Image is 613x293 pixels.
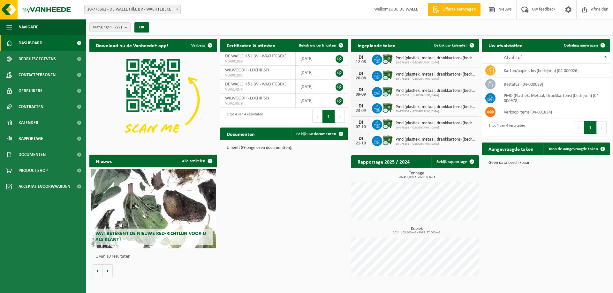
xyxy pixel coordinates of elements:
[227,146,342,150] p: U heeft 89 ongelezen document(en).
[396,137,476,142] span: Pmd (plastiek, metaal, drankkartons) (bedrijven)
[220,39,282,51] h2: Certificaten & attesten
[312,110,322,123] button: Previous
[429,39,478,52] a: Bekijk uw kalender
[574,121,584,134] button: Previous
[19,83,42,99] span: Gebruikers
[382,86,393,97] img: WB-1100-CU
[177,155,216,167] a: Alle artikelen
[354,125,367,129] div: 07-10
[19,35,42,51] span: Dashboard
[396,93,476,97] span: 10-776251 - [GEOGRAPHIC_DATA]
[488,161,603,165] p: Geen data beschikbaar.
[19,19,38,35] span: Navigatie
[85,5,180,14] span: 10-775662 - DE WAELE H&L BV - WACHTEBEKE
[103,264,113,277] button: Volgende
[19,147,46,163] span: Documenten
[354,71,367,76] div: DI
[95,231,206,242] span: Wat betekent de nieuwe RED-richtlijn voor u als klant?
[354,176,479,179] span: 2024: 0,090 t - 2025: 0,345 t
[499,105,610,119] td: verkoop items (04-001834)
[113,25,122,29] count: (2/2)
[354,60,367,64] div: 12-08
[93,23,122,32] span: Vestigingen
[354,171,479,179] h3: Tonnage
[294,39,347,52] a: Bekijk uw certificaten
[396,126,476,130] span: 10-776251 - [GEOGRAPHIC_DATA]
[485,121,525,135] div: 1 tot 4 van 4 resultaten
[354,231,479,234] span: 2024: 105,600 m3 - 2025: 77,000 m3
[89,22,131,32] button: Vestigingen(2/2)
[396,121,476,126] span: Pmd (plastiek, metaal, drankkartons) (bedrijven)
[564,43,598,48] span: Ophaling aanvragen
[225,96,269,101] span: WILWOODII - LOCHRISTI
[382,70,393,81] img: WB-1100-CU
[19,179,70,194] span: Acceptatievoorwaarden
[19,99,43,115] span: Contracten
[382,135,393,146] img: WB-1100-CU
[223,109,263,123] div: 1 tot 4 van 4 resultaten
[389,7,418,12] strong: LODE DE WAELE
[91,169,216,248] a: Wat betekent de nieuwe RED-richtlijn voor u als klant?
[396,56,476,61] span: Pmd (plastiek, metaal, drankkartons) (bedrijven)
[354,136,367,141] div: DI
[354,87,367,92] div: DI
[354,55,367,60] div: DI
[96,254,214,259] p: 1 van 10 resultaten
[299,43,336,48] span: Bekijk uw certificaten
[441,6,477,13] span: Offerte aanvragen
[354,109,367,113] div: 23-09
[499,91,610,105] td: PMD (Plastiek, Metaal, Drankkartons) (bedrijven) (04-000978)
[225,68,269,73] span: WILWOODII - LOCHRISTI
[482,143,540,155] h2: Aangevraagde taken
[504,55,522,60] span: Afvalstof
[382,102,393,113] img: WB-1100-CU
[191,43,205,48] span: Verberg
[225,59,291,64] span: VLA901960
[335,110,345,123] button: Next
[225,87,291,92] span: VLA614078
[396,61,476,65] span: 10-776251 - [GEOGRAPHIC_DATA]
[431,155,478,168] a: Bekijk rapportage
[322,110,335,123] button: 1
[291,128,347,140] a: Bekijk uw documenten
[354,227,479,234] h3: Kubiek
[396,110,476,114] span: 10-776251 - [GEOGRAPHIC_DATA]
[354,76,367,81] div: 26-08
[597,121,607,134] button: Next
[351,39,402,51] h2: Ingeplande taken
[225,101,291,106] span: VLA614079
[396,142,476,146] span: 10-776251 - [GEOGRAPHIC_DATA]
[396,88,476,93] span: Pmd (plastiek, metaal, drankkartons) (bedrijven)
[89,39,175,51] h2: Download nu de Vanheede+ app!
[354,92,367,97] div: 09-09
[19,115,38,131] span: Kalender
[225,54,287,59] span: DE WAELE H&L BV - WACHTEBEKE
[499,77,610,91] td: restafval (04-000029)
[396,77,476,81] span: 10-776251 - [GEOGRAPHIC_DATA]
[89,155,118,167] h2: Nieuws
[296,94,328,108] td: [DATE]
[584,121,597,134] button: 1
[354,141,367,146] div: 21-10
[220,128,261,140] h2: Documenten
[89,52,217,147] img: Download de VHEPlus App
[225,82,287,87] span: DE WAELE H&L BV - WACHTEBEKE
[19,67,56,83] span: Contactpersonen
[482,39,529,51] h2: Uw afvalstoffen
[543,143,609,155] a: Toon de aangevraagde taken
[549,147,598,151] span: Toon de aangevraagde taken
[19,51,56,67] span: Bedrijfsgegevens
[428,3,481,16] a: Offerte aanvragen
[296,66,328,80] td: [DATE]
[296,132,336,136] span: Bekijk uw documenten
[396,72,476,77] span: Pmd (plastiek, metaal, drankkartons) (bedrijven)
[134,22,149,33] button: OK
[19,163,48,179] span: Product Shop
[499,64,610,77] td: karton/papier, los (bedrijven) (04-000026)
[382,54,393,64] img: WB-1100-CU
[84,5,181,14] span: 10-775662 - DE WAELE H&L BV - WACHTEBEKE
[296,80,328,94] td: [DATE]
[186,39,216,52] button: Verberg
[434,43,467,48] span: Bekijk uw kalender
[559,39,609,52] a: Ophaling aanvragen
